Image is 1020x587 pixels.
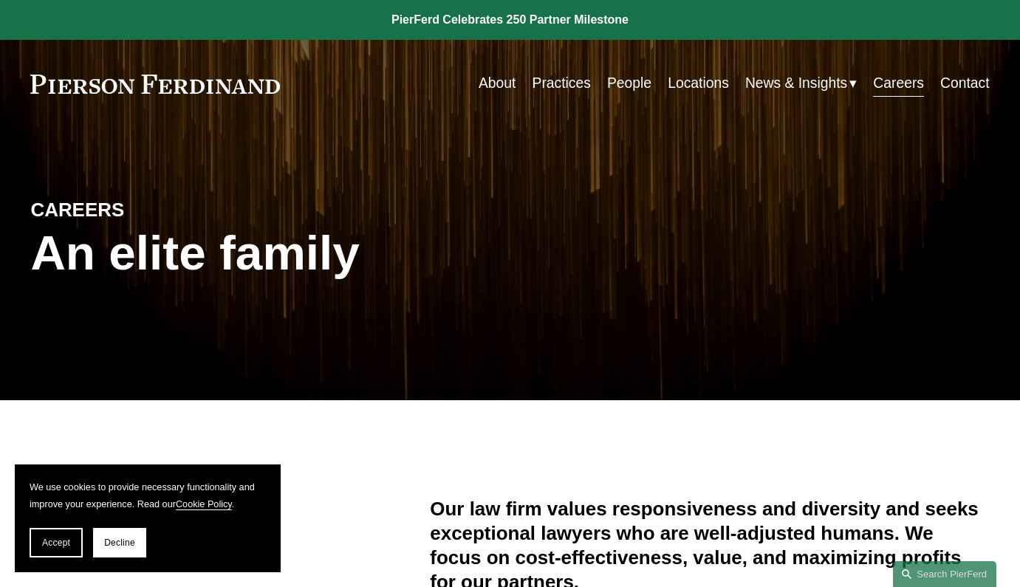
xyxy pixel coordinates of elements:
button: Decline [93,528,146,557]
a: Contact [940,69,990,98]
a: Search this site [893,561,996,587]
span: News & Insights [745,71,847,97]
a: folder dropdown [745,69,857,98]
h4: CAREERS [30,198,270,222]
span: Accept [42,538,70,548]
a: About [479,69,516,98]
button: Accept [30,528,83,557]
p: We use cookies to provide necessary functionality and improve your experience. Read our . [30,479,266,513]
span: Decline [104,538,135,548]
a: Cookie Policy [176,499,232,509]
a: Careers [873,69,924,98]
h1: An elite family [30,225,510,281]
section: Cookie banner [15,464,281,572]
a: People [607,69,651,98]
a: Locations [668,69,729,98]
a: Practices [533,69,591,98]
